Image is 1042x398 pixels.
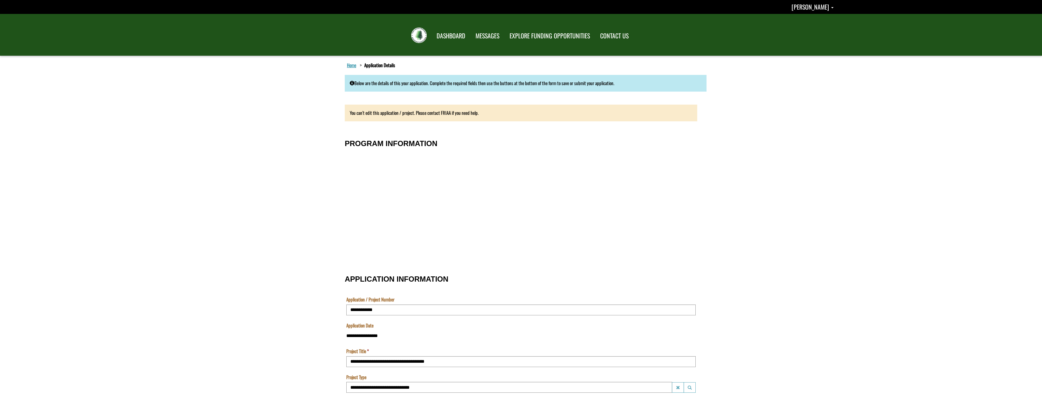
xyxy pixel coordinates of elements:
a: CONTACT US [596,28,633,44]
label: Project Type [346,374,366,380]
a: DASHBOARD [432,28,470,44]
a: MESSAGES [471,28,504,44]
input: Project Title [346,356,696,367]
span: [PERSON_NAME] [792,2,829,11]
nav: Main Navigation [431,26,633,44]
label: Application Date [346,322,374,329]
label: Application / Project Number [346,296,395,303]
img: FRIAA Submissions Portal [411,28,427,43]
a: EXPLORE FUNDING OPPORTUNITIES [505,28,595,44]
input: Project Type [346,382,672,393]
label: Project Title [346,348,369,354]
a: Home [346,61,357,69]
div: Below are the details of this your application. Complete the required fields then use the buttons... [345,75,707,91]
a: Kayleigh Marshall [792,2,834,11]
button: Project Type Clear lookup field [672,382,684,393]
button: Project Type Launch lookup modal [684,382,696,393]
li: Application Details [358,62,395,68]
h3: APPLICATION INFORMATION [345,275,697,283]
div: You can't edit this application / project. Please contact FRIAA if you need help. [345,105,697,121]
h3: PROGRAM INFORMATION [345,140,697,148]
fieldset: PROGRAM INFORMATION [345,133,697,262]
